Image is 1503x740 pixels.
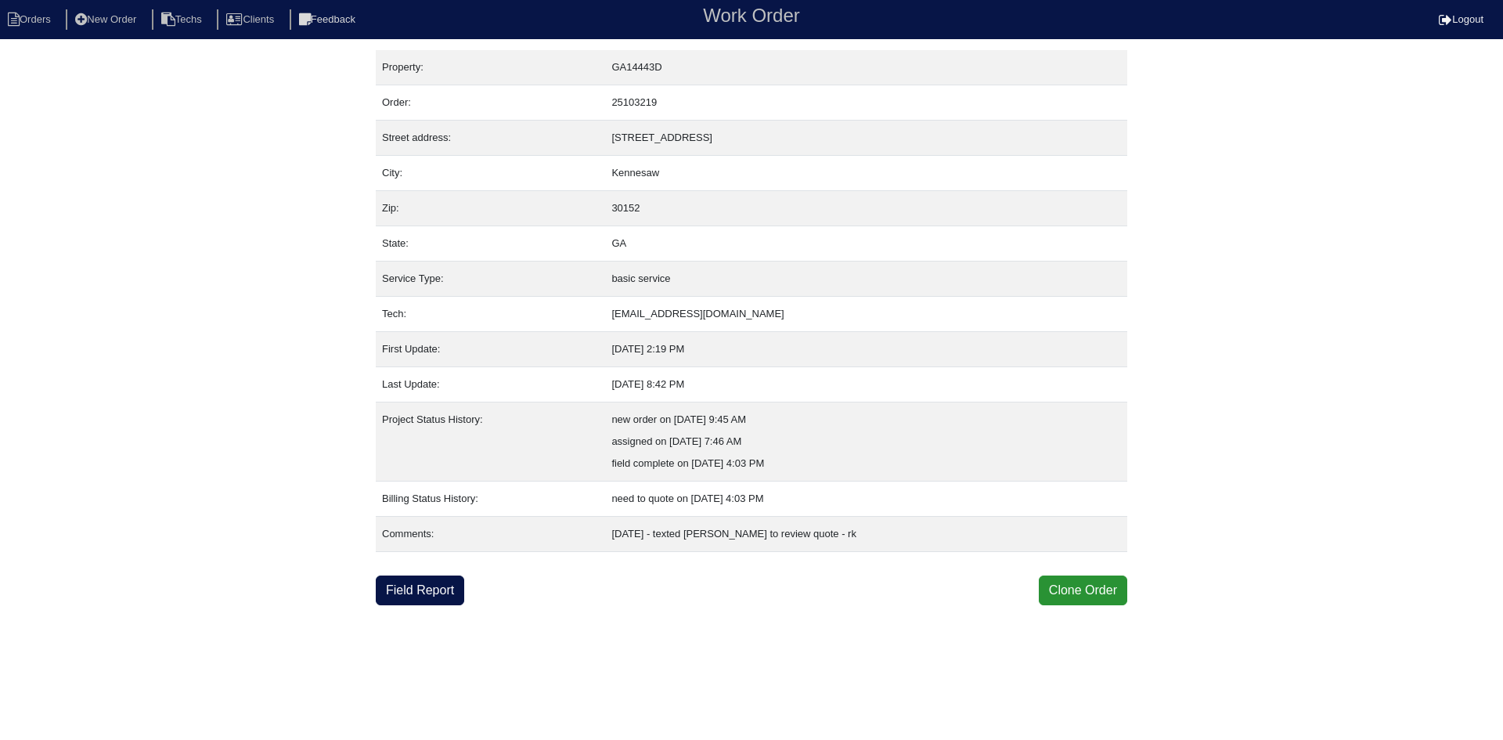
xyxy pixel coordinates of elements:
[66,13,149,25] a: New Order
[611,431,1121,453] div: assigned on [DATE] 7:46 AM
[605,332,1127,367] td: [DATE] 2:19 PM
[605,226,1127,262] td: GA
[605,297,1127,332] td: [EMAIL_ADDRESS][DOMAIN_NAME]
[605,367,1127,402] td: [DATE] 8:42 PM
[376,85,605,121] td: Order:
[152,13,214,25] a: Techs
[376,576,464,605] a: Field Report
[605,121,1127,156] td: [STREET_ADDRESS]
[376,156,605,191] td: City:
[605,262,1127,297] td: basic service
[376,482,605,517] td: Billing Status History:
[290,9,368,31] li: Feedback
[605,517,1127,552] td: [DATE] - texted [PERSON_NAME] to review quote - rk
[605,191,1127,226] td: 30152
[376,121,605,156] td: Street address:
[66,9,149,31] li: New Order
[605,85,1127,121] td: 25103219
[605,156,1127,191] td: Kennesaw
[611,409,1121,431] div: new order on [DATE] 9:45 AM
[611,453,1121,475] div: field complete on [DATE] 4:03 PM
[376,332,605,367] td: First Update:
[376,402,605,482] td: Project Status History:
[611,488,1121,510] div: need to quote on [DATE] 4:03 PM
[217,9,287,31] li: Clients
[376,262,605,297] td: Service Type:
[605,50,1127,85] td: GA14443D
[152,9,214,31] li: Techs
[1039,576,1127,605] button: Clone Order
[376,191,605,226] td: Zip:
[376,367,605,402] td: Last Update:
[217,13,287,25] a: Clients
[1439,13,1483,25] a: Logout
[376,50,605,85] td: Property:
[376,226,605,262] td: State:
[376,297,605,332] td: Tech:
[376,517,605,552] td: Comments:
